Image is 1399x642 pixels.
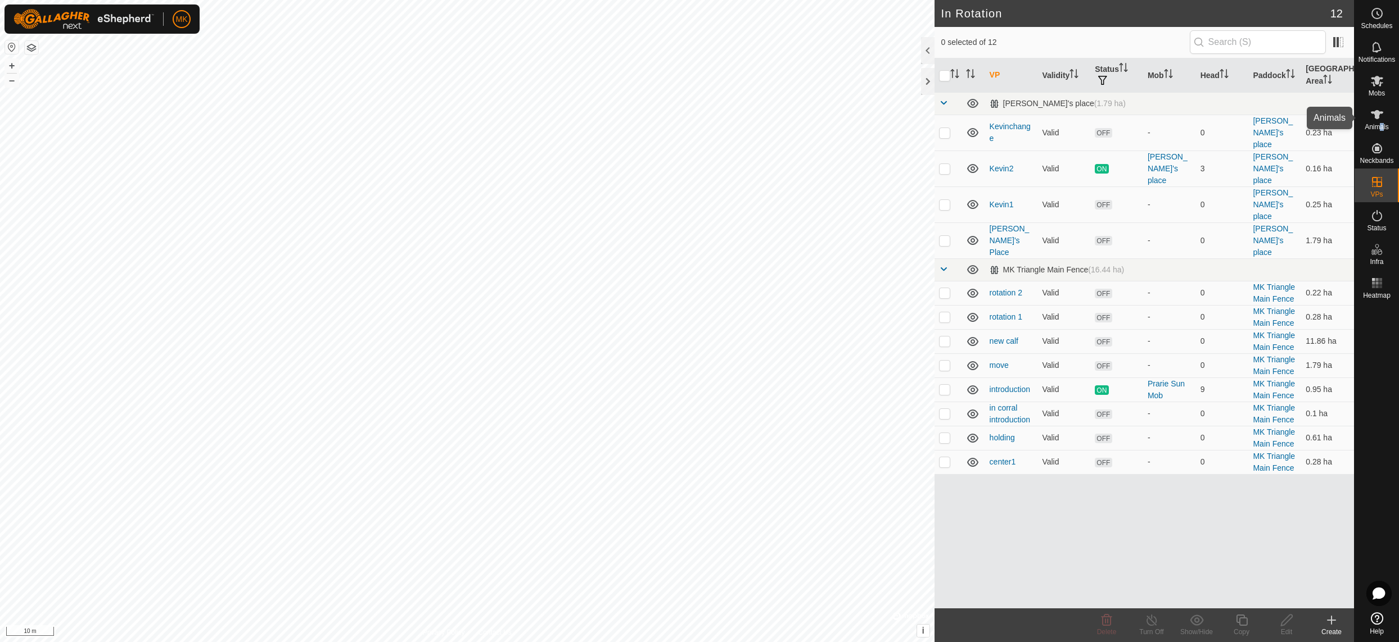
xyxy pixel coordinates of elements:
span: OFF [1095,128,1112,138]
a: Kevinchange [990,122,1031,143]
span: VPs [1370,191,1383,198]
a: MK Triangle Main Fence [1253,307,1295,327]
span: OFF [1095,289,1112,298]
a: [PERSON_NAME]'s place [1253,152,1293,185]
span: OFF [1095,434,1112,443]
button: + [5,59,19,72]
td: Valid [1037,115,1090,151]
div: Edit [1264,627,1309,637]
span: Neckbands [1360,157,1393,164]
span: MK [176,13,188,25]
span: (1.79 ha) [1094,99,1126,108]
span: Delete [1097,628,1117,636]
div: Turn Off [1129,627,1174,637]
td: 0 [1196,222,1249,258]
th: Head [1196,58,1249,93]
th: Paddock [1248,58,1301,93]
span: Mobs [1369,90,1385,97]
div: - [1148,359,1192,371]
td: 0 [1196,402,1249,426]
a: in corral introduction [990,403,1030,424]
span: Heatmap [1363,292,1391,299]
button: i [917,625,929,637]
a: [PERSON_NAME]'s place [1253,188,1293,221]
h2: In Rotation [941,7,1330,20]
td: Valid [1037,151,1090,186]
span: 0 selected of 12 [941,37,1190,48]
div: - [1148,235,1192,247]
a: Privacy Policy [423,627,465,638]
td: 0 [1196,281,1249,305]
a: holding [990,433,1015,442]
span: OFF [1095,236,1112,245]
span: OFF [1095,337,1112,347]
button: Reset Map [5,40,19,54]
span: OFF [1095,409,1112,419]
td: Valid [1037,426,1090,450]
td: 0 [1196,305,1249,329]
p-sorticon: Activate to sort [966,71,975,80]
a: MK Triangle Main Fence [1253,379,1295,400]
button: – [5,74,19,87]
a: center1 [990,457,1016,466]
a: MK Triangle Main Fence [1253,403,1295,424]
td: Valid [1037,186,1090,222]
th: Mob [1143,58,1196,93]
img: Gallagher Logo [13,9,154,29]
th: Status [1090,58,1143,93]
span: (16.44 ha) [1088,265,1124,274]
td: 9 [1196,377,1249,402]
div: - [1148,456,1192,468]
span: i [922,626,924,635]
td: Valid [1037,377,1090,402]
th: VP [985,58,1038,93]
span: Notifications [1359,56,1395,63]
span: ON [1095,164,1108,174]
a: rotation 1 [990,312,1022,321]
span: Animals [1365,124,1389,130]
a: MK Triangle Main Fence [1253,283,1295,303]
a: Kevin2 [990,164,1014,173]
a: [PERSON_NAME]'s Place [990,224,1030,257]
span: Status [1367,225,1386,231]
p-sorticon: Activate to sort [1323,76,1332,85]
td: 0 [1196,115,1249,151]
div: Copy [1219,627,1264,637]
button: Map Layers [25,41,38,54]
p-sorticon: Activate to sort [1119,65,1128,74]
a: MK Triangle Main Fence [1253,452,1295,472]
span: OFF [1095,361,1112,371]
th: Validity [1037,58,1090,93]
div: Prarie Sun Mob [1148,378,1192,402]
span: Help [1370,628,1384,635]
td: Valid [1037,281,1090,305]
td: 0.25 ha [1301,186,1354,222]
td: Valid [1037,222,1090,258]
a: [PERSON_NAME]'s place [1253,224,1293,257]
a: Contact Us [478,627,511,638]
td: 0.1 ha [1301,402,1354,426]
td: 0.23 ha [1301,115,1354,151]
span: Schedules [1361,22,1392,29]
div: [PERSON_NAME]'s place [1148,151,1192,186]
div: - [1148,408,1192,420]
td: 1.79 ha [1301,222,1354,258]
p-sorticon: Activate to sort [1069,71,1078,80]
p-sorticon: Activate to sort [950,71,959,80]
a: Help [1355,608,1399,639]
td: 11.86 ha [1301,329,1354,353]
div: - [1148,311,1192,323]
span: OFF [1095,458,1112,467]
a: MK Triangle Main Fence [1253,355,1295,376]
td: 3 [1196,151,1249,186]
td: 0 [1196,450,1249,474]
td: Valid [1037,329,1090,353]
td: 0.95 ha [1301,377,1354,402]
td: 0 [1196,329,1249,353]
span: ON [1095,385,1108,395]
td: Valid [1037,353,1090,377]
a: Kevin1 [990,200,1014,209]
a: introduction [990,385,1030,394]
div: - [1148,287,1192,299]
a: MK Triangle Main Fence [1253,331,1295,352]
